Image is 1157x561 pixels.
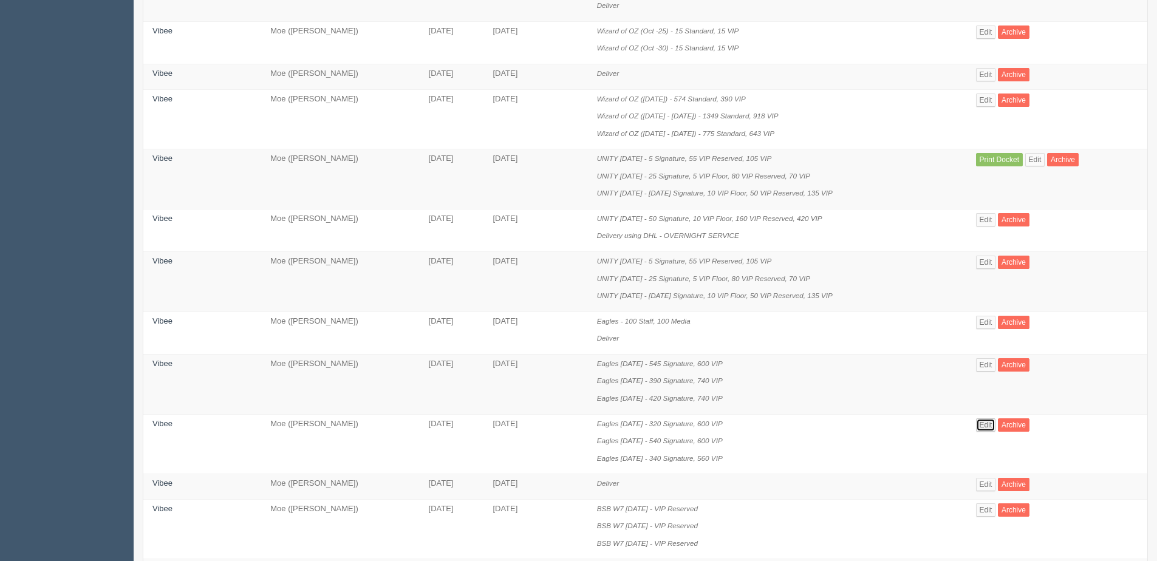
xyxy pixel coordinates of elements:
[976,153,1023,166] a: Print Docket
[597,129,774,137] i: Wizard of OZ ([DATE] - [DATE]) - 775 Standard, 643 VIP
[597,112,779,120] i: Wizard of OZ ([DATE] - [DATE]) - 1349 Standard, 918 VIP
[483,414,587,474] td: [DATE]
[976,213,996,226] a: Edit
[261,89,419,149] td: Moe ([PERSON_NAME])
[597,1,619,9] i: Deliver
[597,479,619,487] i: Deliver
[976,358,996,372] a: Edit
[597,334,619,342] i: Deliver
[976,256,996,269] a: Edit
[152,69,172,78] a: Vibee
[261,311,419,354] td: Moe ([PERSON_NAME])
[420,499,484,559] td: [DATE]
[152,154,172,163] a: Vibee
[976,478,996,491] a: Edit
[420,149,484,209] td: [DATE]
[998,213,1029,226] a: Archive
[597,214,822,222] i: UNITY [DATE] - 50 Signature, 10 VIP Floor, 160 VIP Reserved, 420 VIP
[998,256,1029,269] a: Archive
[1025,153,1045,166] a: Edit
[483,209,587,251] td: [DATE]
[152,214,172,223] a: Vibee
[483,64,587,89] td: [DATE]
[152,478,172,488] a: Vibee
[483,311,587,354] td: [DATE]
[998,358,1029,372] a: Archive
[597,376,723,384] i: Eagles [DATE] - 390 Signature, 740 VIP
[420,414,484,474] td: [DATE]
[152,94,172,103] a: Vibee
[483,89,587,149] td: [DATE]
[597,394,723,402] i: Eagles [DATE] - 420 Signature, 740 VIP
[597,95,746,103] i: Wizard of OZ ([DATE]) - 574 Standard, 390 VIP
[152,359,172,368] a: Vibee
[597,420,723,427] i: Eagles [DATE] - 320 Signature, 600 VIP
[998,25,1029,39] a: Archive
[420,252,484,312] td: [DATE]
[597,505,698,512] i: BSB W7 [DATE] - VIP Reserved
[976,25,996,39] a: Edit
[420,21,484,64] td: [DATE]
[483,354,587,414] td: [DATE]
[998,503,1029,517] a: Archive
[998,478,1029,491] a: Archive
[597,437,723,444] i: Eagles [DATE] - 540 Signature, 600 VIP
[420,474,484,500] td: [DATE]
[420,354,484,414] td: [DATE]
[597,317,691,325] i: Eagles - 100 Staff, 100 Media
[597,274,810,282] i: UNITY [DATE] - 25 Signature, 5 VIP Floor, 80 VIP Reserved, 70 VIP
[261,252,419,312] td: Moe ([PERSON_NAME])
[420,209,484,251] td: [DATE]
[483,252,587,312] td: [DATE]
[483,474,587,500] td: [DATE]
[998,418,1029,432] a: Archive
[261,149,419,209] td: Moe ([PERSON_NAME])
[976,68,996,81] a: Edit
[998,68,1029,81] a: Archive
[261,209,419,251] td: Moe ([PERSON_NAME])
[597,454,723,462] i: Eagles [DATE] - 340 Signature, 560 VIP
[152,256,172,265] a: Vibee
[597,154,772,162] i: UNITY [DATE] - 5 Signature, 55 VIP Reserved, 105 VIP
[597,69,619,77] i: Deliver
[1047,153,1079,166] a: Archive
[483,149,587,209] td: [DATE]
[976,93,996,107] a: Edit
[420,64,484,89] td: [DATE]
[152,419,172,428] a: Vibee
[597,172,810,180] i: UNITY [DATE] - 25 Signature, 5 VIP Floor, 80 VIP Reserved, 70 VIP
[261,499,419,559] td: Moe ([PERSON_NAME])
[976,316,996,329] a: Edit
[420,311,484,354] td: [DATE]
[976,418,996,432] a: Edit
[597,231,739,239] i: Delivery using DHL - OVERNIGHT SERVICE
[261,21,419,64] td: Moe ([PERSON_NAME])
[483,499,587,559] td: [DATE]
[152,26,172,35] a: Vibee
[597,257,772,265] i: UNITY [DATE] - 5 Signature, 55 VIP Reserved, 105 VIP
[998,93,1029,107] a: Archive
[261,354,419,414] td: Moe ([PERSON_NAME])
[483,21,587,64] td: [DATE]
[597,522,698,529] i: BSB W7 [DATE] - VIP Reserved
[597,189,833,197] i: UNITY [DATE] - [DATE] Signature, 10 VIP Floor, 50 VIP Reserved, 135 VIP
[597,359,723,367] i: Eagles [DATE] - 545 Signature, 600 VIP
[597,539,698,547] i: BSB W7 [DATE] - VIP Reserved
[152,504,172,513] a: Vibee
[597,291,833,299] i: UNITY [DATE] - [DATE] Signature, 10 VIP Floor, 50 VIP Reserved, 135 VIP
[998,316,1029,329] a: Archive
[261,64,419,89] td: Moe ([PERSON_NAME])
[420,89,484,149] td: [DATE]
[597,27,739,35] i: Wizard of OZ (Oct -25) - 15 Standard, 15 VIP
[261,474,419,500] td: Moe ([PERSON_NAME])
[152,316,172,325] a: Vibee
[261,414,419,474] td: Moe ([PERSON_NAME])
[597,44,739,52] i: Wizard of OZ (Oct -30) - 15 Standard, 15 VIP
[976,503,996,517] a: Edit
